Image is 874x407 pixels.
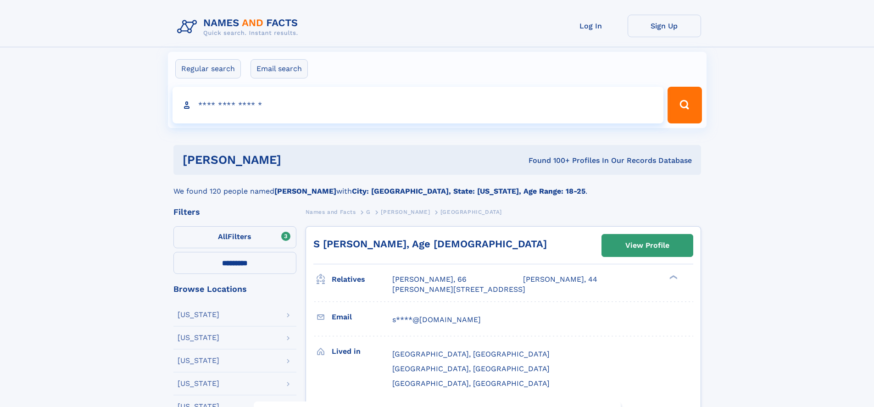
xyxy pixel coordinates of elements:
b: [PERSON_NAME] [274,187,336,195]
a: [PERSON_NAME], 44 [523,274,597,284]
h3: Email [332,309,392,325]
label: Email search [251,59,308,78]
div: Found 100+ Profiles In Our Records Database [405,156,692,166]
span: All [218,232,228,241]
h1: [PERSON_NAME] [183,154,405,166]
div: [US_STATE] [178,380,219,387]
a: [PERSON_NAME][STREET_ADDRESS] [392,284,525,295]
div: [US_STATE] [178,311,219,318]
div: Filters [173,208,296,216]
span: G [366,209,371,215]
a: Log In [554,15,628,37]
div: Browse Locations [173,285,296,293]
div: ❯ [667,274,678,280]
a: [PERSON_NAME] [381,206,430,217]
h3: Lived in [332,344,392,359]
a: Names and Facts [306,206,356,217]
span: [GEOGRAPHIC_DATA] [440,209,502,215]
b: City: [GEOGRAPHIC_DATA], State: [US_STATE], Age Range: 18-25 [352,187,585,195]
a: [PERSON_NAME], 66 [392,274,467,284]
a: View Profile [602,234,693,256]
span: [GEOGRAPHIC_DATA], [GEOGRAPHIC_DATA] [392,379,550,388]
button: Search Button [668,87,701,123]
div: View Profile [625,235,669,256]
span: [GEOGRAPHIC_DATA], [GEOGRAPHIC_DATA] [392,364,550,373]
label: Filters [173,226,296,248]
a: G [366,206,371,217]
input: search input [173,87,664,123]
label: Regular search [175,59,241,78]
a: Sign Up [628,15,701,37]
img: Logo Names and Facts [173,15,306,39]
span: [GEOGRAPHIC_DATA], [GEOGRAPHIC_DATA] [392,350,550,358]
div: We found 120 people named with . [173,175,701,197]
span: [PERSON_NAME] [381,209,430,215]
a: S [PERSON_NAME], Age [DEMOGRAPHIC_DATA] [313,238,547,250]
div: [US_STATE] [178,334,219,341]
div: [US_STATE] [178,357,219,364]
h3: Relatives [332,272,392,287]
